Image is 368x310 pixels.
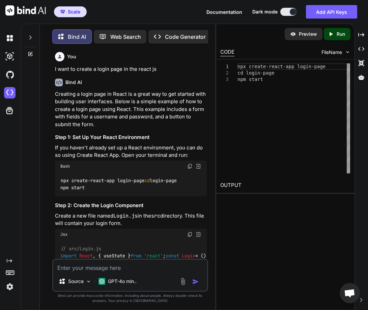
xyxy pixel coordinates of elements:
[321,49,342,56] span: FileName
[98,278,105,285] img: GPT-4o mini
[165,33,206,41] p: Code Generator
[54,6,87,17] button: premiumScale
[4,87,16,98] img: cloudideIcon
[55,90,207,129] p: Creating a login page in React is a great way to get started with building user interfaces. Below...
[61,246,101,252] span: // src/Login.js
[55,202,207,209] h3: Step 2: Create the Login Component
[237,70,275,76] span: cd login-page
[144,253,163,259] span: 'react'
[345,49,350,55] img: chevron down
[166,253,179,259] span: const
[252,8,278,15] span: Dark mode
[237,77,263,82] span: npm start
[65,79,82,86] h6: Bind AI
[206,8,242,16] button: Documentation
[216,177,355,193] h2: OUTPUT
[4,32,16,44] img: darkChat
[110,33,141,41] p: Web Search
[86,279,91,284] img: Pick Models
[195,231,201,237] img: Open in Browser
[68,33,86,41] p: Bind AI
[299,31,317,37] p: Preview
[68,8,80,15] span: Scale
[67,53,76,60] h6: You
[4,69,16,80] img: githubDark
[144,178,150,184] span: cd
[55,144,207,159] p: If you haven't already set up a React environment, you can do so using Create React App. Open you...
[237,64,325,69] span: npx create-react-app login-page
[55,65,207,73] p: I want to create a login page in the react js
[113,213,138,219] code: Login.js
[79,253,93,259] span: React
[60,177,177,191] code: npx create-react-app login-page login-page npm start
[179,278,187,285] img: attachment
[60,232,67,237] span: Jsx
[60,164,70,169] span: Bash
[60,253,77,259] span: import
[195,163,201,169] img: Open in Browser
[68,278,84,285] p: Source
[108,278,137,285] p: GPT-4o min..
[182,253,195,259] span: Login
[306,5,357,19] button: Add API Keys
[55,134,207,141] h3: Step 1: Set Up Your React Environment
[4,51,16,62] img: darkAi-studio
[340,283,360,303] a: Open chat
[4,281,16,292] img: settings
[187,232,193,237] img: copy
[220,48,234,56] div: CODE
[131,253,141,259] span: from
[52,293,208,303] p: Bind can provide inaccurate information, including about people. Always double-check its answers....
[151,213,160,219] code: src
[5,5,46,16] img: Bind AI
[187,164,193,169] img: copy
[192,278,199,285] img: icon
[220,70,229,76] div: 2
[220,63,229,70] div: 1
[337,31,345,37] p: Run
[60,10,65,14] img: premium
[55,212,207,227] p: Create a new file named in the directory. This file will contain your login form.
[206,9,242,15] span: Documentation
[290,31,296,37] img: preview
[220,76,229,83] div: 3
